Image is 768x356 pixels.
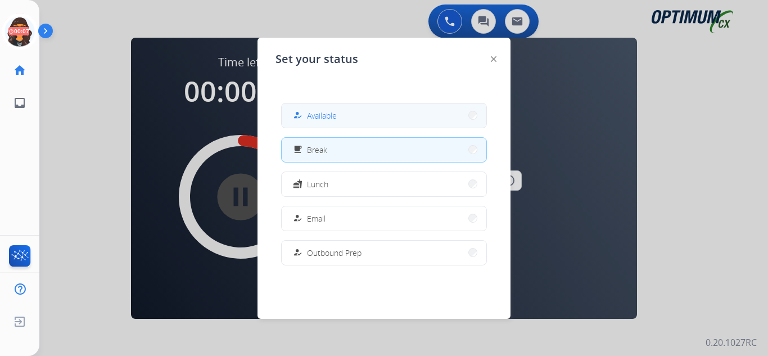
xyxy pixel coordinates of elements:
[293,248,302,258] mat-icon: how_to_reg
[293,179,302,189] mat-icon: fastfood
[307,213,326,224] span: Email
[293,111,302,120] mat-icon: how_to_reg
[282,103,486,128] button: Available
[491,56,496,62] img: close-button
[13,96,26,110] mat-icon: inbox
[307,247,362,259] span: Outbound Prep
[307,144,327,156] span: Break
[307,110,337,121] span: Available
[282,241,486,265] button: Outbound Prep
[293,214,302,223] mat-icon: how_to_reg
[282,206,486,231] button: Email
[282,172,486,196] button: Lunch
[307,178,328,190] span: Lunch
[706,336,757,349] p: 0.20.1027RC
[282,138,486,162] button: Break
[293,145,302,155] mat-icon: free_breakfast
[275,51,358,67] span: Set your status
[13,64,26,77] mat-icon: home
